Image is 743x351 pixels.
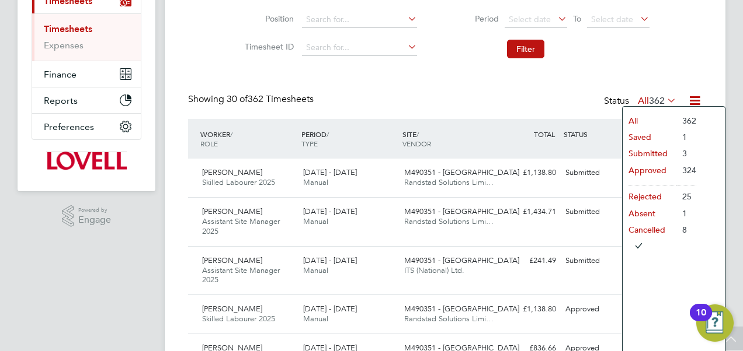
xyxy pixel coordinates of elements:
[623,188,676,205] li: Rejected
[327,129,329,139] span: /
[649,95,665,107] span: 362
[676,205,696,222] li: 1
[78,205,111,215] span: Powered by
[303,304,357,314] span: [DATE] - [DATE]
[676,129,696,145] li: 1
[241,41,294,52] label: Timesheet ID
[561,300,622,319] div: Approved
[500,163,561,182] div: £1,138.80
[202,167,262,177] span: [PERSON_NAME]
[404,206,519,216] span: M490351 - [GEOGRAPHIC_DATA]
[622,300,682,319] div: [PERSON_NAME]
[623,129,676,145] li: Saved
[676,222,696,238] li: 8
[509,14,551,24] span: Select date
[446,13,499,24] label: Period
[298,124,400,154] div: PERIOD
[78,215,111,225] span: Engage
[500,202,561,222] div: £1,434.71
[404,304,519,314] span: M490351 - [GEOGRAPHIC_DATA]
[32,114,141,139] button: Preferences
[44,23,92,34] a: Timesheets
[676,145,696,162] li: 3
[44,69,77,80] span: Finance
[561,202,622,222] div: Submitted
[303,255,357,265] span: [DATE] - [DATE]
[676,162,696,178] li: 324
[534,129,555,139] span: TOTAL
[623,162,676,178] li: Approved
[623,113,676,129] li: All
[500,300,561,319] div: £1,138.80
[404,167,519,177] span: M490351 - [GEOGRAPHIC_DATA]
[202,216,280,236] span: Assistant Site Manager 2025
[197,124,298,154] div: WORKER
[202,314,275,324] span: Skilled Labourer 2025
[302,40,417,56] input: Search for...
[623,205,676,222] li: Absent
[46,152,126,170] img: lovell-logo-retina.png
[303,314,328,324] span: Manual
[638,95,676,107] label: All
[32,61,141,87] button: Finance
[202,255,262,265] span: [PERSON_NAME]
[622,251,682,271] div: [PERSON_NAME]
[202,177,275,187] span: Skilled Labourer 2025
[570,11,585,26] span: To
[303,177,328,187] span: Manual
[500,251,561,271] div: £241.49
[604,93,679,110] div: Status
[303,216,328,226] span: Manual
[303,167,357,177] span: [DATE] - [DATE]
[561,163,622,182] div: Submitted
[227,93,314,105] span: 362 Timesheets
[227,93,248,105] span: 30 of
[591,14,633,24] span: Select date
[400,124,501,154] div: SITE
[62,205,112,227] a: Powered byEngage
[188,93,316,106] div: Showing
[241,13,294,24] label: Position
[404,177,494,187] span: Randstad Solutions Limi…
[202,265,280,285] span: Assistant Site Manager 2025
[676,188,696,205] li: 25
[416,129,419,139] span: /
[622,163,682,182] div: [PERSON_NAME]
[561,251,622,271] div: Submitted
[32,87,141,113] button: Reports
[623,222,676,238] li: Cancelled
[696,304,734,342] button: Open Resource Center, 10 new notifications
[302,12,417,28] input: Search for...
[404,216,494,226] span: Randstad Solutions Limi…
[202,206,262,216] span: [PERSON_NAME]
[404,265,464,275] span: ITS (National) Ltd.
[32,13,141,61] div: Timesheets
[303,265,328,275] span: Manual
[44,40,84,51] a: Expenses
[32,152,141,170] a: Go to home page
[676,113,696,129] li: 362
[402,139,431,148] span: VENDOR
[404,314,494,324] span: Randstad Solutions Limi…
[200,139,218,148] span: ROLE
[404,255,519,265] span: M490351 - [GEOGRAPHIC_DATA]
[507,40,544,58] button: Filter
[202,304,262,314] span: [PERSON_NAME]
[622,202,682,222] div: [PERSON_NAME]
[622,124,682,145] div: APPROVER
[696,313,706,328] div: 10
[44,121,94,132] span: Preferences
[230,129,232,139] span: /
[303,206,357,216] span: [DATE] - [DATE]
[561,124,622,145] div: STATUS
[301,139,318,148] span: TYPE
[44,95,78,106] span: Reports
[623,145,676,162] li: Submitted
